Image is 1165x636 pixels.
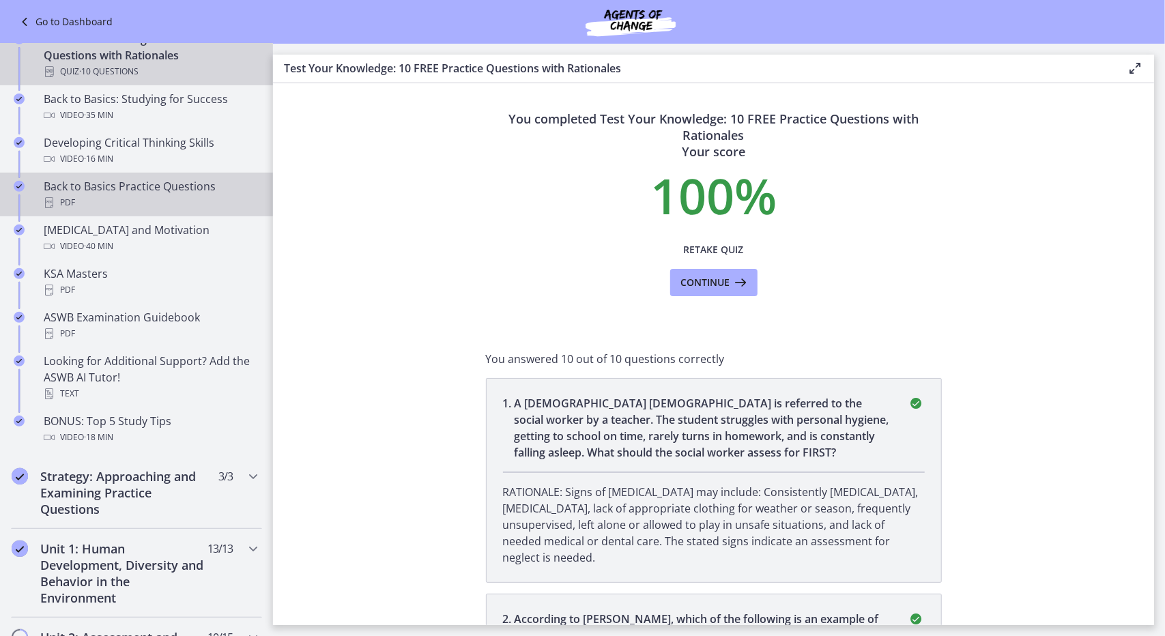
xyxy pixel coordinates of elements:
[84,238,113,255] span: · 40 min
[14,268,25,279] i: Completed
[14,137,25,148] i: Completed
[44,353,257,402] div: Looking for Additional Support? Add the ASWB AI Tutor!
[44,413,257,446] div: BONUS: Top 5 Study Tips
[44,429,257,446] div: Video
[44,194,257,211] div: PDF
[486,171,942,220] p: 100 %
[44,107,257,124] div: Video
[12,468,28,485] i: Completed
[14,225,25,235] i: Completed
[12,540,28,557] i: Completed
[670,236,758,263] button: Retake Quiz
[14,181,25,192] i: Completed
[908,611,925,627] i: correct
[515,395,892,461] p: A [DEMOGRAPHIC_DATA] [DEMOGRAPHIC_DATA] is referred to the social worker by a teacher. The studen...
[40,540,207,606] h2: Unit 1: Human Development, Diversity and Behavior in the Environment
[44,238,257,255] div: Video
[44,309,257,342] div: ASWB Examination Guidebook
[549,5,713,38] img: Agents of Change
[14,356,25,366] i: Completed
[486,111,942,160] h3: You completed Test Your Knowledge: 10 FREE Practice Questions with Rationales Your score
[40,468,207,517] h2: Strategy: Approaching and Examining Practice Questions
[44,178,257,211] div: Back to Basics Practice Questions
[16,14,113,30] a: Go to Dashboard
[44,386,257,402] div: Text
[14,93,25,104] i: Completed
[684,242,744,258] span: Retake Quiz
[218,468,233,485] span: 3 / 3
[44,91,257,124] div: Back to Basics: Studying for Success
[681,274,730,291] span: Continue
[44,282,257,298] div: PDF
[79,63,139,80] span: · 10 Questions
[84,429,113,446] span: · 18 min
[84,107,113,124] span: · 35 min
[44,151,257,167] div: Video
[14,312,25,323] i: Completed
[84,151,113,167] span: · 16 min
[908,395,925,411] i: correct
[503,484,925,566] p: RATIONALE: Signs of [MEDICAL_DATA] may include: Consistently [MEDICAL_DATA], [MEDICAL_DATA], lack...
[44,326,257,342] div: PDF
[670,269,758,296] button: Continue
[503,395,515,461] span: 1 .
[44,134,257,167] div: Developing Critical Thinking Skills
[44,265,257,298] div: KSA Masters
[44,222,257,255] div: [MEDICAL_DATA] and Motivation
[284,60,1105,76] h3: Test Your Knowledge: 10 FREE Practice Questions with Rationales
[486,351,942,367] p: You answered 10 out of 10 questions correctly
[207,540,233,557] span: 13 / 13
[44,31,257,80] div: Test Your Knowledge: 10 FREE Practice Questions with Rationales
[44,63,257,80] div: Quiz
[14,416,25,427] i: Completed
